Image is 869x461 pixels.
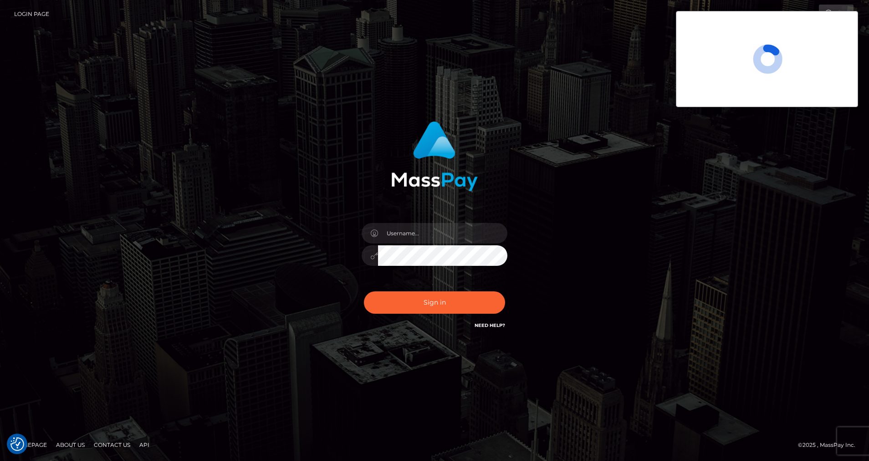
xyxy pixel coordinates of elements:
a: API [136,438,153,452]
input: Username... [378,223,507,243]
a: Need Help? [475,322,505,328]
img: Revisit consent button [10,437,24,451]
div: © 2025 , MassPay Inc. [798,440,862,450]
a: Homepage [10,438,51,452]
button: Consent Preferences [10,437,24,451]
a: About Us [52,438,88,452]
button: Sign in [364,291,505,314]
span: Loading [753,44,782,74]
a: Login [819,5,854,24]
a: Login Page [14,5,49,24]
a: Contact Us [90,438,134,452]
img: MassPay Login [391,121,478,191]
